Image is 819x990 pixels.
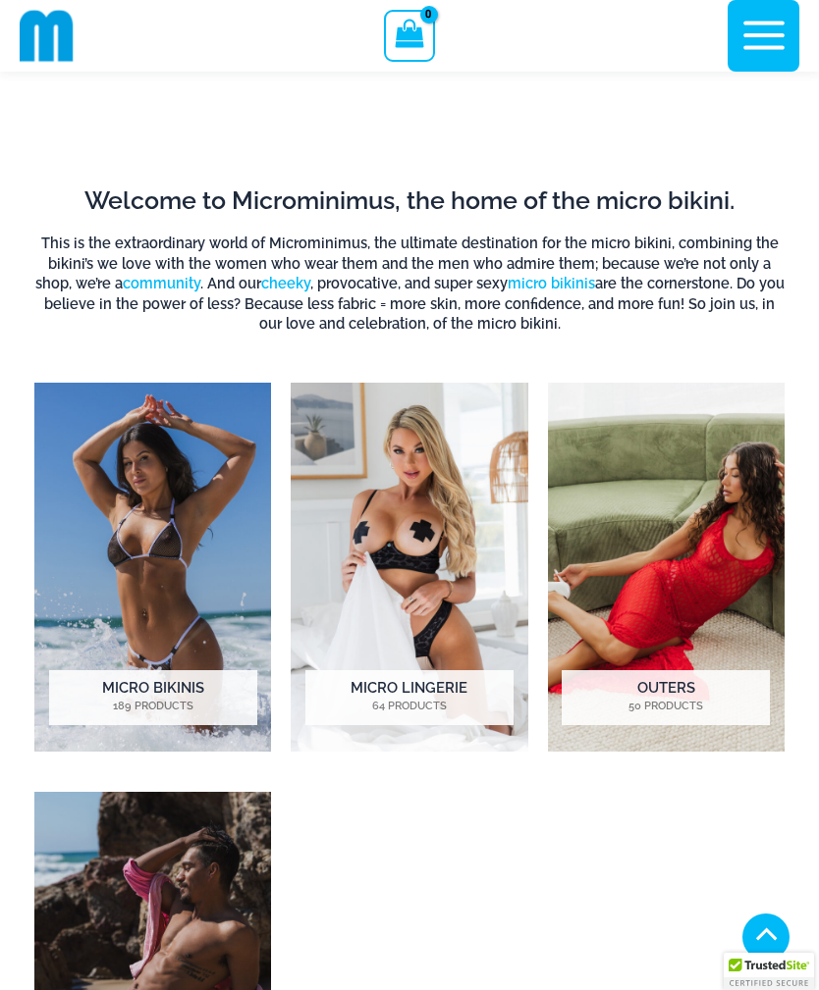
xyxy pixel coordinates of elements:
a: micro bikinis [508,275,595,291]
mark: 50 Products [562,699,770,715]
mark: 189 Products [49,699,257,715]
div: TrustedSite Certified [724,953,814,990]
h6: This is the extraordinary world of Microminimus, the ultimate destination for the micro bikini, c... [34,234,785,334]
a: View Shopping Cart, empty [384,10,434,61]
a: cheeky [261,275,310,291]
h2: Micro Bikinis [49,670,257,725]
h2: Micro Lingerie [305,670,514,725]
a: Visit product category Micro Bikinis [34,383,271,751]
h2: Welcome to Microminimus, the home of the micro bikini. [34,184,785,217]
img: Micro Bikinis [34,383,271,751]
a: community [123,275,200,291]
img: Outers [548,383,785,751]
img: cropped mm emblem [20,9,74,63]
a: Visit product category Micro Lingerie [291,383,527,751]
a: Visit product category Outers [548,383,785,751]
img: Micro Lingerie [291,383,527,751]
mark: 64 Products [305,699,514,715]
h2: Outers [562,670,770,725]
